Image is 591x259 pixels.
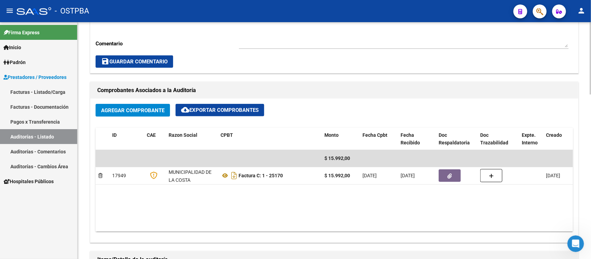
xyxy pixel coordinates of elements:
[55,3,89,19] span: - OSTPBA
[112,173,126,178] span: 17949
[166,128,218,151] datatable-header-cell: Razon Social
[567,235,584,252] iframe: Intercom live chat
[398,128,436,151] datatable-header-cell: Fecha Recibido
[546,173,560,178] span: [DATE]
[519,128,543,151] datatable-header-cell: Expte. Interno
[101,107,164,114] span: Agregar Comprobante
[181,107,259,113] span: Exportar Comprobantes
[3,178,54,185] span: Hospitales Públicos
[218,128,322,151] datatable-header-cell: CPBT
[577,7,585,15] mat-icon: person
[480,132,508,146] span: Doc Trazabilidad
[324,173,350,178] strong: $ 15.992,00
[439,132,470,146] span: Doc Respaldatoria
[362,132,387,138] span: Fecha Cpbt
[239,173,283,178] strong: Factura C: 1 - 25170
[169,168,215,184] div: MUNICIPALIDAD DE LA COSTA
[3,29,39,36] span: Firma Express
[6,7,14,15] mat-icon: menu
[230,170,239,181] i: Descargar documento
[101,59,168,65] span: Guardar Comentario
[181,106,189,114] mat-icon: cloud_download
[401,173,415,178] span: [DATE]
[96,55,173,68] button: Guardar Comentario
[362,173,377,178] span: [DATE]
[101,57,109,65] mat-icon: save
[477,128,519,151] datatable-header-cell: Doc Trazabilidad
[324,155,350,161] span: $ 15.992,00
[322,128,360,151] datatable-header-cell: Monto
[3,73,66,81] span: Prestadores / Proveedores
[169,132,197,138] span: Razon Social
[147,132,156,138] span: CAE
[96,40,239,47] p: Comentario
[112,132,117,138] span: ID
[401,132,420,146] span: Fecha Recibido
[3,44,21,51] span: Inicio
[97,85,571,96] h1: Comprobantes Asociados a la Auditoría
[221,132,233,138] span: CPBT
[324,132,339,138] span: Monto
[3,59,26,66] span: Padrón
[144,128,166,151] datatable-header-cell: CAE
[360,128,398,151] datatable-header-cell: Fecha Cpbt
[96,104,170,117] button: Agregar Comprobante
[109,128,144,151] datatable-header-cell: ID
[436,128,477,151] datatable-header-cell: Doc Respaldatoria
[176,104,264,116] button: Exportar Comprobantes
[546,132,562,138] span: Creado
[522,132,538,146] span: Expte. Interno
